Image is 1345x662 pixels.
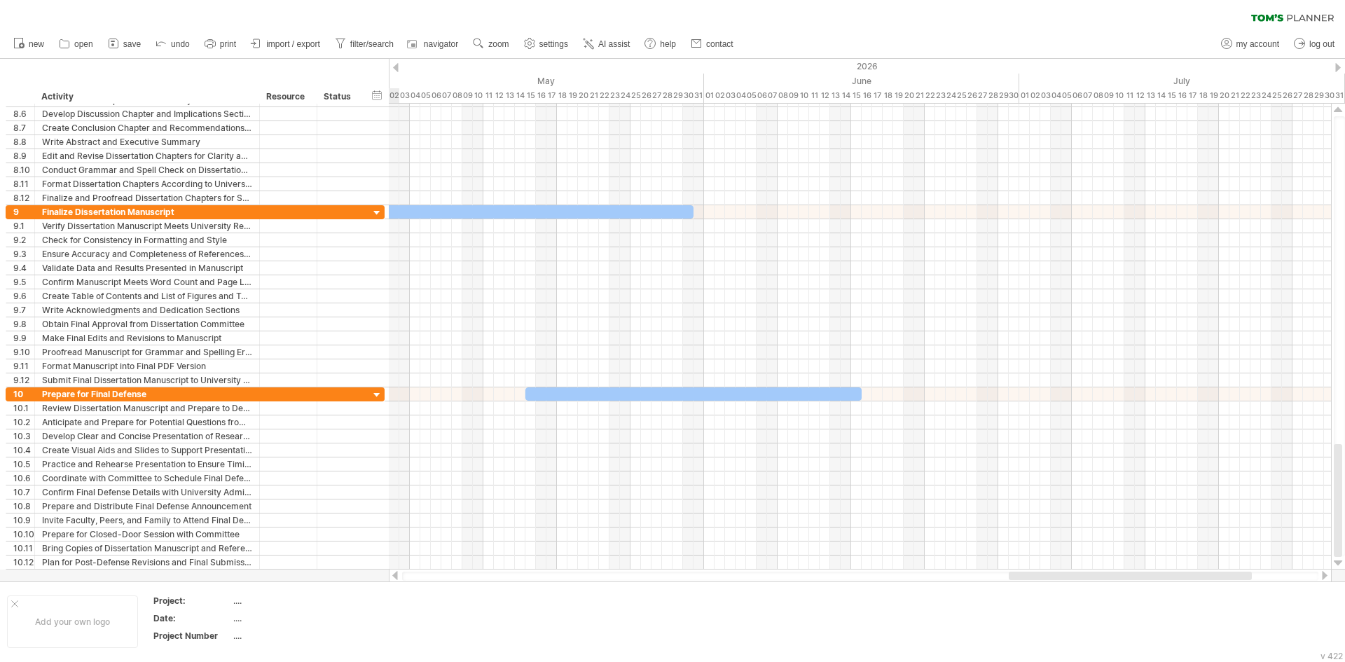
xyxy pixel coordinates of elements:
[13,415,34,429] div: 10.2
[13,275,34,289] div: 9.5
[42,429,252,443] div: Develop Clear and Concise Presentation of Research Findings
[862,88,872,103] div: Tuesday, 16 June 2026
[651,88,662,103] div: Wednesday, 27 May 2026
[42,499,252,513] div: Prepare and Distribute Final Defense Announcement
[956,88,967,103] div: Thursday, 25 June 2026
[350,39,394,49] span: filter/search
[687,35,738,53] a: contact
[525,88,536,103] div: Friday, 15 May 2026
[42,121,252,135] div: Create Conclusion Chapter and Recommendations Section
[725,88,736,103] div: Wednesday, 3 June 2026
[998,88,1009,103] div: Monday, 29 June 2026
[42,191,252,205] div: Finalize and Proofread Dissertation Chapters for Submission
[233,612,351,624] div: ....
[266,90,309,104] div: Resource
[872,88,883,103] div: Wednesday, 17 June 2026
[469,35,513,53] a: zoom
[42,542,252,555] div: Bring Copies of Dissertation Manuscript and References to Final Defense
[42,289,252,303] div: Create Table of Contents and List of Figures and Tables
[1320,651,1343,661] div: v 422
[683,88,694,103] div: Saturday, 30 May 2026
[704,88,715,103] div: Monday, 1 June 2026
[42,457,252,471] div: Practice and Rehearse Presentation to Ensure Timing and Clarity
[7,595,138,648] div: Add your own logo
[104,35,145,53] a: save
[13,219,34,233] div: 9.1
[1040,88,1051,103] div: Friday, 3 July 2026
[331,35,398,53] a: filter/search
[378,74,704,88] div: May 2026
[13,149,34,163] div: 8.9
[599,88,609,103] div: Friday, 22 May 2026
[520,35,572,53] a: settings
[431,88,441,103] div: Wednesday, 6 May 2026
[42,401,252,415] div: Review Dissertation Manuscript and Prepare to Defend
[1135,88,1145,103] div: Sunday, 12 July 2026
[904,88,914,103] div: Saturday, 20 June 2026
[441,88,452,103] div: Thursday, 7 May 2026
[757,88,767,103] div: Saturday, 6 June 2026
[13,317,34,331] div: 9.8
[1250,88,1261,103] div: Thursday, 23 July 2026
[1156,88,1166,103] div: Tuesday, 14 July 2026
[42,233,252,247] div: Check for Consistency in Formatting and Style
[704,74,1019,88] div: June 2026
[13,387,34,401] div: 10
[841,88,851,103] div: Sunday, 14 June 2026
[1219,88,1229,103] div: Monday, 20 July 2026
[988,88,998,103] div: Sunday, 28 June 2026
[662,88,672,103] div: Thursday, 28 May 2026
[42,135,252,149] div: Write Abstract and Executive Summary
[13,163,34,177] div: 8.10
[13,261,34,275] div: 9.4
[660,39,676,49] span: help
[641,88,651,103] div: Tuesday, 26 May 2026
[399,88,410,103] div: Sunday, 3 May 2026
[1198,88,1208,103] div: Saturday, 18 July 2026
[967,88,977,103] div: Friday, 26 June 2026
[883,88,893,103] div: Thursday, 18 June 2026
[1145,88,1156,103] div: Monday, 13 July 2026
[42,275,252,289] div: Confirm Manuscript Meets Word Count and Page Limit Requirements
[233,630,351,642] div: ....
[1334,88,1345,103] div: Friday, 31 July 2026
[13,359,34,373] div: 9.11
[153,630,230,642] div: Project Number
[1019,74,1345,88] div: July 2026
[620,88,630,103] div: Sunday, 24 May 2026
[201,35,240,53] a: print
[1303,88,1313,103] div: Tuesday, 28 July 2026
[1030,88,1040,103] div: Thursday, 2 July 2026
[1292,88,1303,103] div: Monday, 27 July 2026
[515,88,525,103] div: Thursday, 14 May 2026
[1313,88,1324,103] div: Wednesday, 29 July 2026
[171,39,190,49] span: undo
[778,88,788,103] div: Monday, 8 June 2026
[1271,88,1282,103] div: Saturday, 25 July 2026
[13,499,34,513] div: 10.8
[736,88,746,103] div: Thursday, 4 June 2026
[29,39,44,49] span: new
[1103,88,1114,103] div: Thursday, 9 July 2026
[13,542,34,555] div: 10.11
[123,39,141,49] span: save
[767,88,778,103] div: Sunday, 7 June 2026
[42,485,252,499] div: Confirm Final Defense Details with University Administration
[420,88,431,103] div: Tuesday, 5 May 2026
[13,247,34,261] div: 9.3
[42,261,252,275] div: Validate Data and Results Presented in Manuscript
[42,443,252,457] div: Create Visual Aids and Slides to Support Presentation
[630,88,641,103] div: Monday, 25 May 2026
[13,135,34,149] div: 8.8
[1082,88,1093,103] div: Tuesday, 7 July 2026
[405,35,462,53] a: navigator
[1061,88,1072,103] div: Sunday, 5 July 2026
[13,429,34,443] div: 10.3
[1009,88,1019,103] div: Tuesday, 30 June 2026
[1166,88,1177,103] div: Wednesday, 15 July 2026
[13,513,34,527] div: 10.9
[1093,88,1103,103] div: Wednesday, 8 July 2026
[1229,88,1240,103] div: Tuesday, 21 July 2026
[410,88,420,103] div: Monday, 4 May 2026
[266,39,320,49] span: import / export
